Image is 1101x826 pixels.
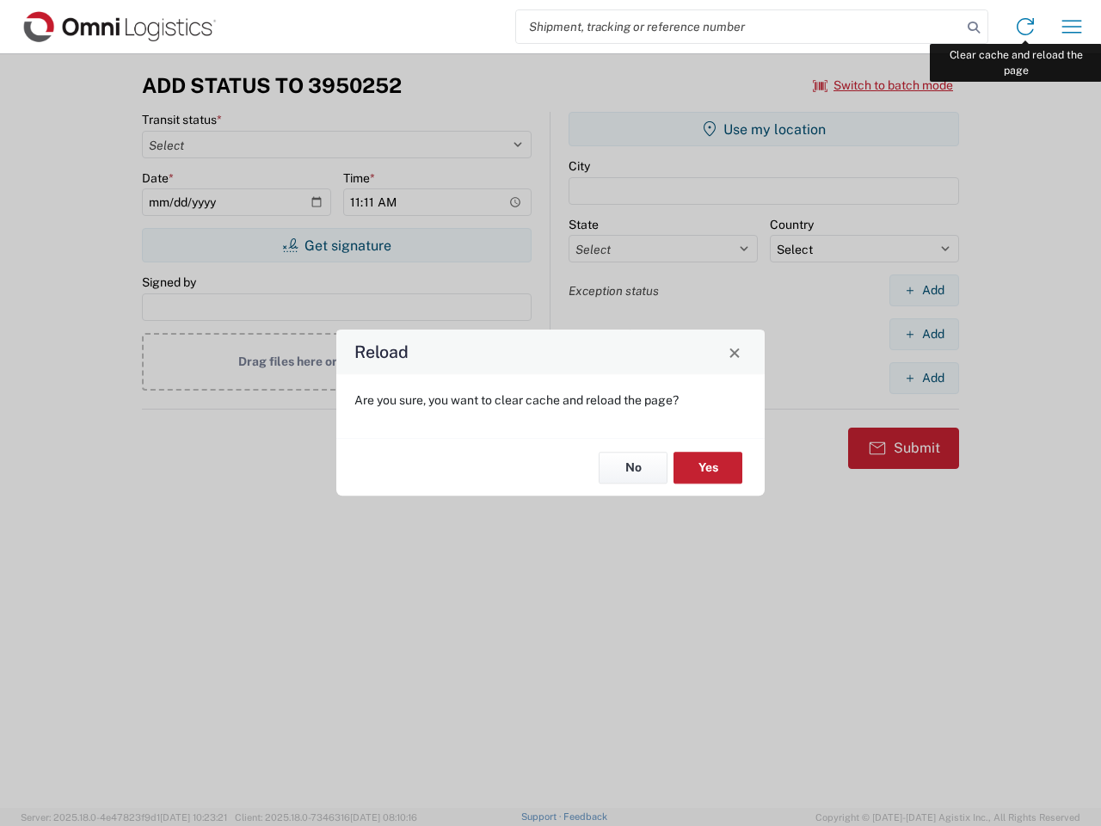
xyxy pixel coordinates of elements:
input: Shipment, tracking or reference number [516,10,962,43]
h4: Reload [354,340,409,365]
button: No [599,452,667,484]
p: Are you sure, you want to clear cache and reload the page? [354,392,747,408]
button: Close [723,340,747,364]
button: Yes [674,452,742,484]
